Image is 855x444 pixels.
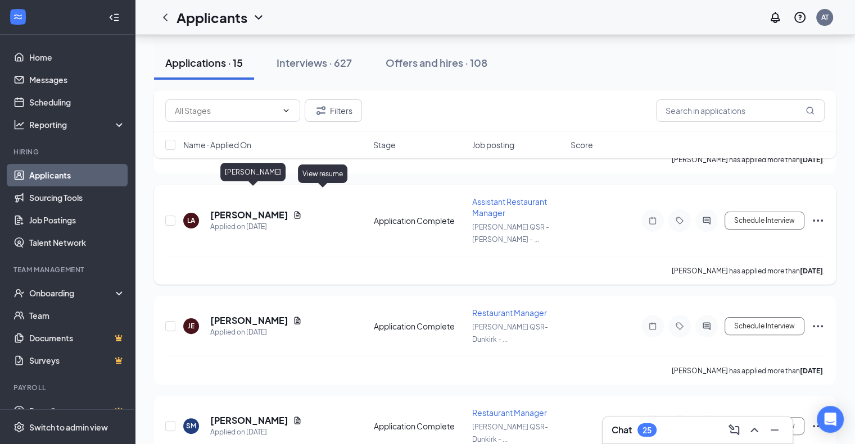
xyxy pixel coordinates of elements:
div: Applied on [DATE] [210,221,302,232]
div: Open Intercom Messenger [817,406,844,433]
input: Search in applications [656,99,825,122]
svg: ActiveChat [700,322,713,331]
h5: [PERSON_NAME] [210,414,288,427]
svg: ComposeMessage [727,423,741,437]
svg: Collapse [108,12,120,23]
button: Minimize [766,421,784,439]
div: LA [187,216,195,225]
div: Offers and hires · 108 [386,56,487,70]
a: Home [29,46,125,68]
svg: Notifications [768,11,782,24]
div: Applied on [DATE] [210,427,302,438]
div: Interviews · 627 [277,56,352,70]
svg: UserCheck [13,287,25,299]
a: SurveysCrown [29,349,125,372]
div: JE [188,321,194,331]
div: Team Management [13,265,123,274]
div: Onboarding [29,287,116,299]
svg: Document [293,210,302,219]
a: Messages [29,68,125,91]
h5: [PERSON_NAME] [210,209,288,221]
div: Applied on [DATE] [210,327,302,338]
span: Name · Applied On [183,139,251,150]
div: Application Complete [374,215,465,226]
svg: Tag [673,216,686,225]
input: All Stages [175,104,277,117]
svg: QuestionInfo [793,11,807,24]
div: Applications · 15 [165,56,243,70]
p: [PERSON_NAME] has applied more than . [672,266,825,276]
span: Score [571,139,593,150]
p: [PERSON_NAME] has applied more than . [672,366,825,376]
span: Restaurant Manager [472,308,547,318]
div: Application Complete [374,321,465,332]
button: Filter Filters [305,99,362,122]
span: [PERSON_NAME] QSR -[PERSON_NAME] - ... [472,223,549,244]
svg: WorkstreamLogo [12,11,24,22]
svg: Ellipses [811,319,825,333]
a: DocumentsCrown [29,327,125,349]
svg: Ellipses [811,214,825,227]
span: Assistant Restaurant Manager [472,196,547,218]
a: Sourcing Tools [29,186,125,209]
svg: ChevronLeft [159,11,172,24]
button: ChevronUp [745,421,763,439]
button: Schedule Interview [725,212,804,230]
a: Talent Network [29,231,125,254]
span: [PERSON_NAME] QSR-Dunkirk - ... [472,323,548,344]
b: [DATE] [800,367,823,375]
b: [DATE] [800,267,823,275]
div: Switch to admin view [29,422,108,433]
div: Payroll [13,383,123,392]
svg: Document [293,316,302,325]
a: Team [29,304,125,327]
svg: ChevronUp [748,423,761,437]
a: Scheduling [29,91,125,113]
span: Job posting [472,139,514,150]
h1: Applicants [177,8,247,27]
a: Applicants [29,164,125,186]
svg: Minimize [768,423,781,437]
div: AT [821,12,829,22]
svg: ChevronDown [282,106,291,115]
svg: Ellipses [811,419,825,433]
div: SM [186,421,196,431]
div: [PERSON_NAME] [220,163,286,181]
h5: [PERSON_NAME] [210,314,288,327]
span: Stage [373,139,396,150]
svg: MagnifyingGlass [806,106,815,115]
div: Reporting [29,119,126,130]
a: Job Postings [29,209,125,231]
svg: Filter [314,104,328,117]
div: View resume [298,164,347,183]
svg: Tag [673,322,686,331]
a: PayrollCrown [29,400,125,422]
button: ComposeMessage [725,421,743,439]
h3: Chat [612,424,632,436]
svg: Settings [13,422,25,433]
svg: Document [293,416,302,425]
svg: ChevronDown [252,11,265,24]
svg: Analysis [13,119,25,130]
svg: ActiveChat [700,216,713,225]
div: Application Complete [374,420,465,432]
svg: Note [646,322,659,331]
button: Schedule Interview [725,317,804,335]
span: Restaurant Manager [472,408,547,418]
span: [PERSON_NAME] QSR-Dunkirk - ... [472,423,548,443]
div: Hiring [13,147,123,157]
div: 25 [643,425,652,435]
svg: Note [646,216,659,225]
